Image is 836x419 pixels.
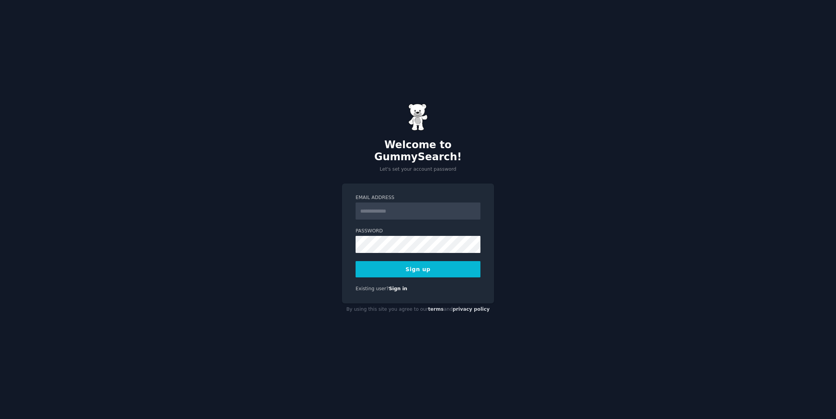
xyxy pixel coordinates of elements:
div: By using this site you agree to our and [342,303,494,316]
a: privacy policy [453,306,490,312]
label: Email Address [356,194,480,201]
button: Sign up [356,261,480,277]
img: Gummy Bear [408,104,428,131]
span: Existing user? [356,286,389,291]
h2: Welcome to GummySearch! [342,139,494,163]
p: Let's set your account password [342,166,494,173]
label: Password [356,228,480,235]
a: terms [428,306,444,312]
a: Sign in [389,286,408,291]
